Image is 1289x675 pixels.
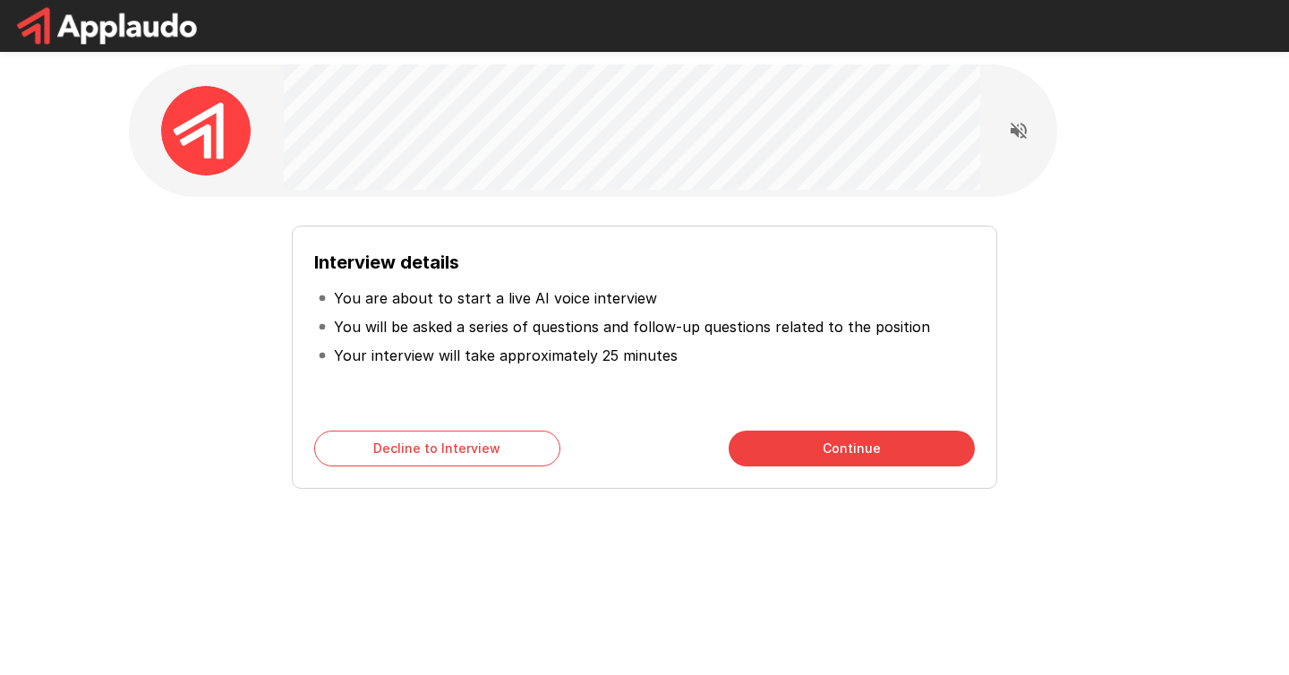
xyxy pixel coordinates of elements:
[1001,113,1037,149] button: Read questions aloud
[334,345,678,366] p: Your interview will take approximately 25 minutes
[334,287,657,309] p: You are about to start a live AI voice interview
[334,316,930,337] p: You will be asked a series of questions and follow-up questions related to the position
[161,86,251,175] img: applaudo_avatar.png
[314,252,459,273] b: Interview details
[729,431,975,466] button: Continue
[314,431,560,466] button: Decline to Interview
